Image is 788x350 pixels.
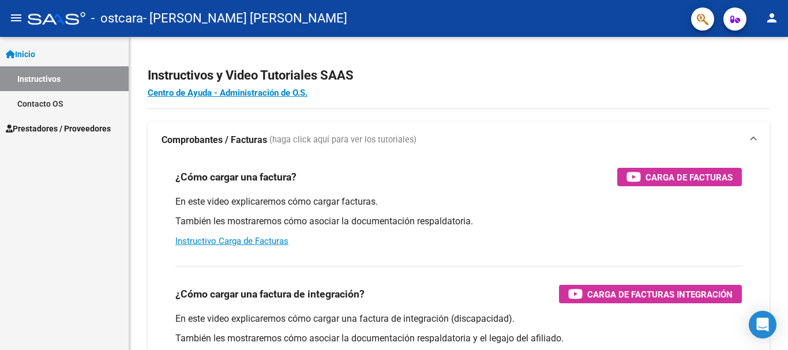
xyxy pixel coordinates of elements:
[162,134,267,146] strong: Comprobantes / Facturas
[175,313,742,325] p: En este video explicaremos cómo cargar una factura de integración (discapacidad).
[148,88,307,98] a: Centro de Ayuda - Administración de O.S.
[587,287,733,302] span: Carga de Facturas Integración
[148,65,770,86] h2: Instructivos y Video Tutoriales SAAS
[148,122,770,159] mat-expansion-panel-header: Comprobantes / Facturas (haga click aquí para ver los tutoriales)
[6,122,111,135] span: Prestadores / Proveedores
[175,215,742,228] p: También les mostraremos cómo asociar la documentación respaldatoria.
[175,236,288,246] a: Instructivo Carga de Facturas
[646,170,733,185] span: Carga de Facturas
[6,48,35,61] span: Inicio
[175,286,365,302] h3: ¿Cómo cargar una factura de integración?
[9,11,23,25] mat-icon: menu
[765,11,779,25] mat-icon: person
[143,6,347,31] span: - [PERSON_NAME] [PERSON_NAME]
[175,332,742,345] p: También les mostraremos cómo asociar la documentación respaldatoria y el legajo del afiliado.
[749,311,776,338] div: Open Intercom Messenger
[269,134,416,146] span: (haga click aquí para ver los tutoriales)
[175,169,297,185] h3: ¿Cómo cargar una factura?
[617,168,742,186] button: Carga de Facturas
[91,6,143,31] span: - ostcara
[175,195,742,208] p: En este video explicaremos cómo cargar facturas.
[559,285,742,303] button: Carga de Facturas Integración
